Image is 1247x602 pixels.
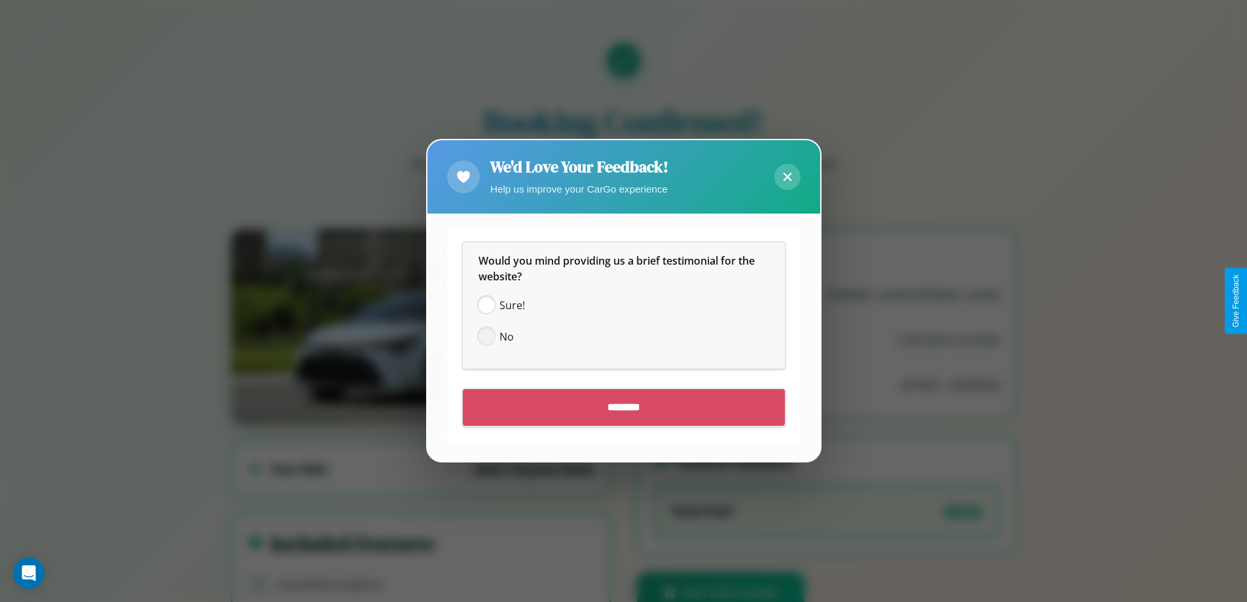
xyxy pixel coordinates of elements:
div: Open Intercom Messenger [13,557,45,589]
div: Give Feedback [1231,274,1240,328]
p: Help us improve your CarGo experience [490,180,668,198]
span: Sure! [499,298,525,314]
h2: We'd Love Your Feedback! [490,156,668,178]
span: No [499,329,514,345]
span: Would you mind providing us a brief testimonial for the website? [479,254,757,284]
